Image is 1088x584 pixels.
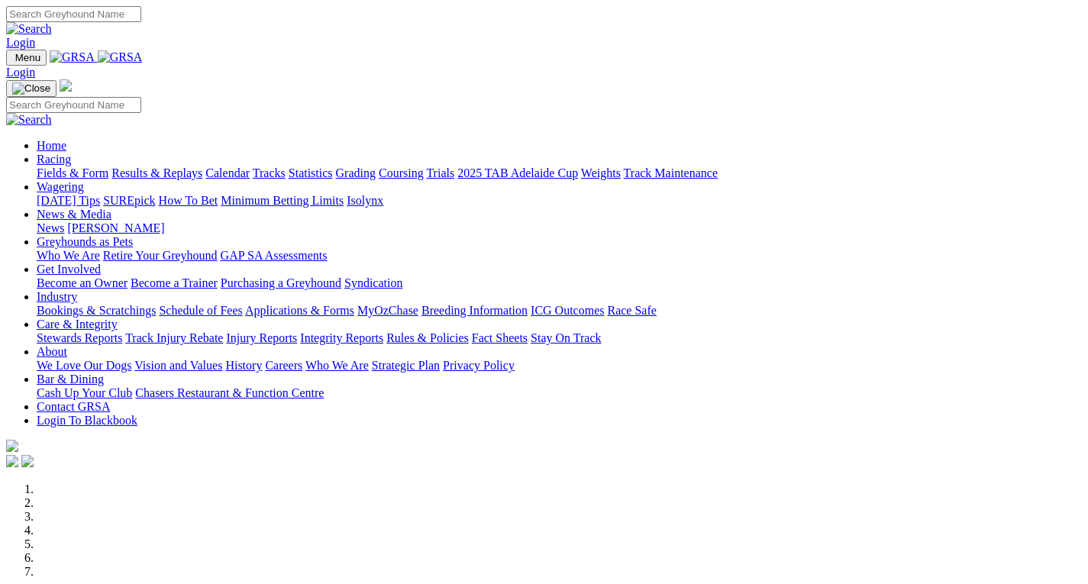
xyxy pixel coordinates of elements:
[37,331,122,344] a: Stewards Reports
[421,304,528,317] a: Breeding Information
[300,331,383,344] a: Integrity Reports
[624,166,718,179] a: Track Maintenance
[6,36,35,49] a: Login
[60,79,72,92] img: logo-grsa-white.png
[607,304,656,317] a: Race Safe
[205,166,250,179] a: Calendar
[37,263,101,276] a: Get Involved
[6,113,52,127] img: Search
[37,208,111,221] a: News & Media
[98,50,143,64] img: GRSA
[581,166,621,179] a: Weights
[531,331,601,344] a: Stay On Track
[67,221,164,234] a: [PERSON_NAME]
[289,166,333,179] a: Statistics
[37,276,1082,290] div: Get Involved
[379,166,424,179] a: Coursing
[37,359,131,372] a: We Love Our Dogs
[125,331,223,344] a: Track Injury Rebate
[6,50,47,66] button: Toggle navigation
[226,331,297,344] a: Injury Reports
[6,80,56,97] button: Toggle navigation
[37,318,118,331] a: Care & Integrity
[426,166,454,179] a: Trials
[6,66,35,79] a: Login
[37,290,77,303] a: Industry
[305,359,369,372] a: Who We Are
[37,276,128,289] a: Become an Owner
[253,166,286,179] a: Tracks
[225,359,262,372] a: History
[37,166,108,179] a: Fields & Form
[37,373,104,386] a: Bar & Dining
[12,82,50,95] img: Close
[6,455,18,467] img: facebook.svg
[37,359,1082,373] div: About
[245,304,354,317] a: Applications & Forms
[131,276,218,289] a: Become a Trainer
[37,249,1082,263] div: Greyhounds as Pets
[50,50,95,64] img: GRSA
[37,331,1082,345] div: Care & Integrity
[386,331,469,344] a: Rules & Policies
[37,221,1082,235] div: News & Media
[21,455,34,467] img: twitter.svg
[103,249,218,262] a: Retire Your Greyhound
[221,194,344,207] a: Minimum Betting Limits
[472,331,528,344] a: Fact Sheets
[37,345,67,358] a: About
[159,194,218,207] a: How To Bet
[37,414,137,427] a: Login To Blackbook
[357,304,418,317] a: MyOzChase
[135,386,324,399] a: Chasers Restaurant & Function Centre
[37,194,1082,208] div: Wagering
[372,359,440,372] a: Strategic Plan
[336,166,376,179] a: Grading
[6,6,141,22] input: Search
[37,400,110,413] a: Contact GRSA
[103,194,155,207] a: SUREpick
[6,97,141,113] input: Search
[221,276,341,289] a: Purchasing a Greyhound
[37,386,132,399] a: Cash Up Your Club
[15,52,40,63] span: Menu
[37,139,66,152] a: Home
[531,304,604,317] a: ICG Outcomes
[37,235,133,248] a: Greyhounds as Pets
[443,359,515,372] a: Privacy Policy
[265,359,302,372] a: Careers
[37,180,84,193] a: Wagering
[221,249,328,262] a: GAP SA Assessments
[37,304,1082,318] div: Industry
[37,153,71,166] a: Racing
[159,304,242,317] a: Schedule of Fees
[37,166,1082,180] div: Racing
[37,249,100,262] a: Who We Are
[347,194,383,207] a: Isolynx
[37,304,156,317] a: Bookings & Scratchings
[344,276,402,289] a: Syndication
[6,440,18,452] img: logo-grsa-white.png
[457,166,578,179] a: 2025 TAB Adelaide Cup
[37,221,64,234] a: News
[37,194,100,207] a: [DATE] Tips
[111,166,202,179] a: Results & Replays
[6,22,52,36] img: Search
[37,386,1082,400] div: Bar & Dining
[134,359,222,372] a: Vision and Values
